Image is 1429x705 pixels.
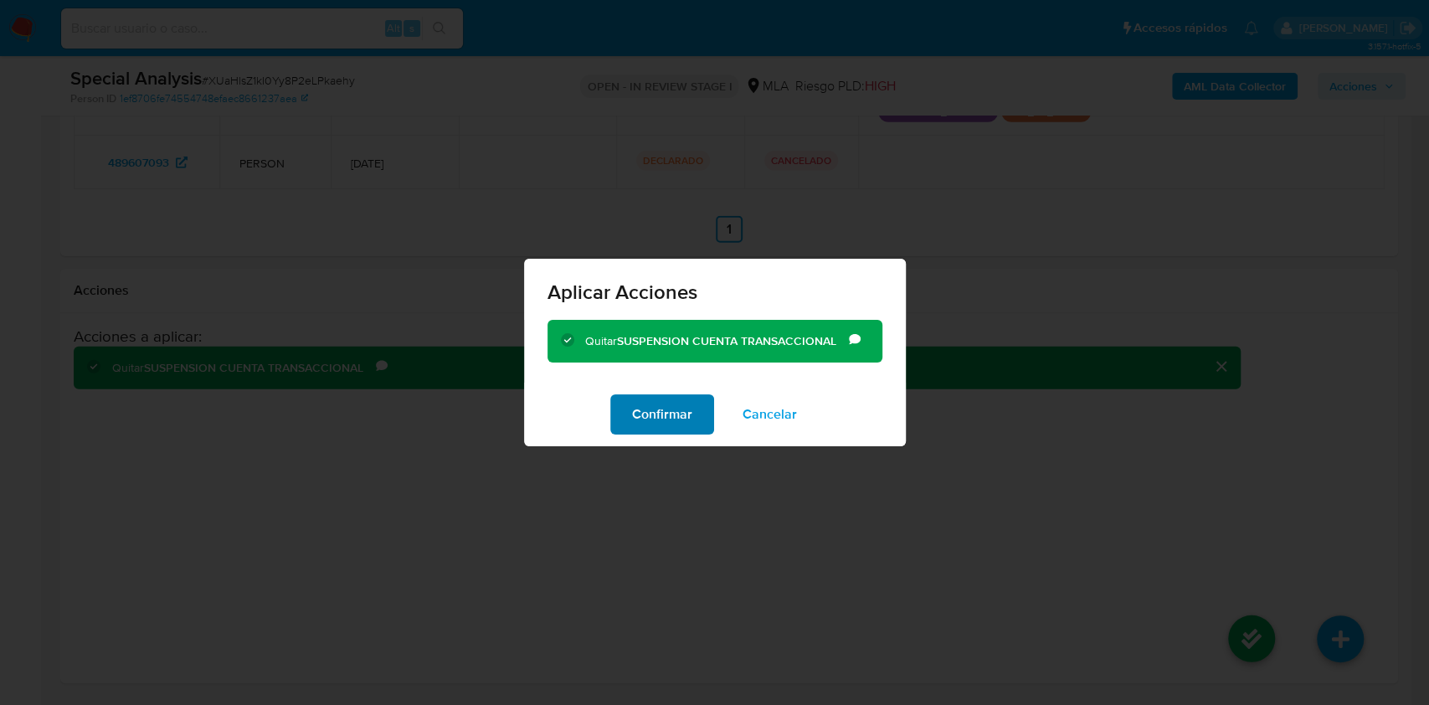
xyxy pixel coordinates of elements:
[743,396,797,433] span: Cancelar
[721,394,819,435] button: Cancelar
[617,332,836,349] b: SUSPENSION CUENTA TRANSACCIONAL
[585,333,849,350] div: Quitar
[547,282,882,302] span: Aplicar Acciones
[632,396,692,433] span: Confirmar
[610,394,714,435] button: Confirmar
